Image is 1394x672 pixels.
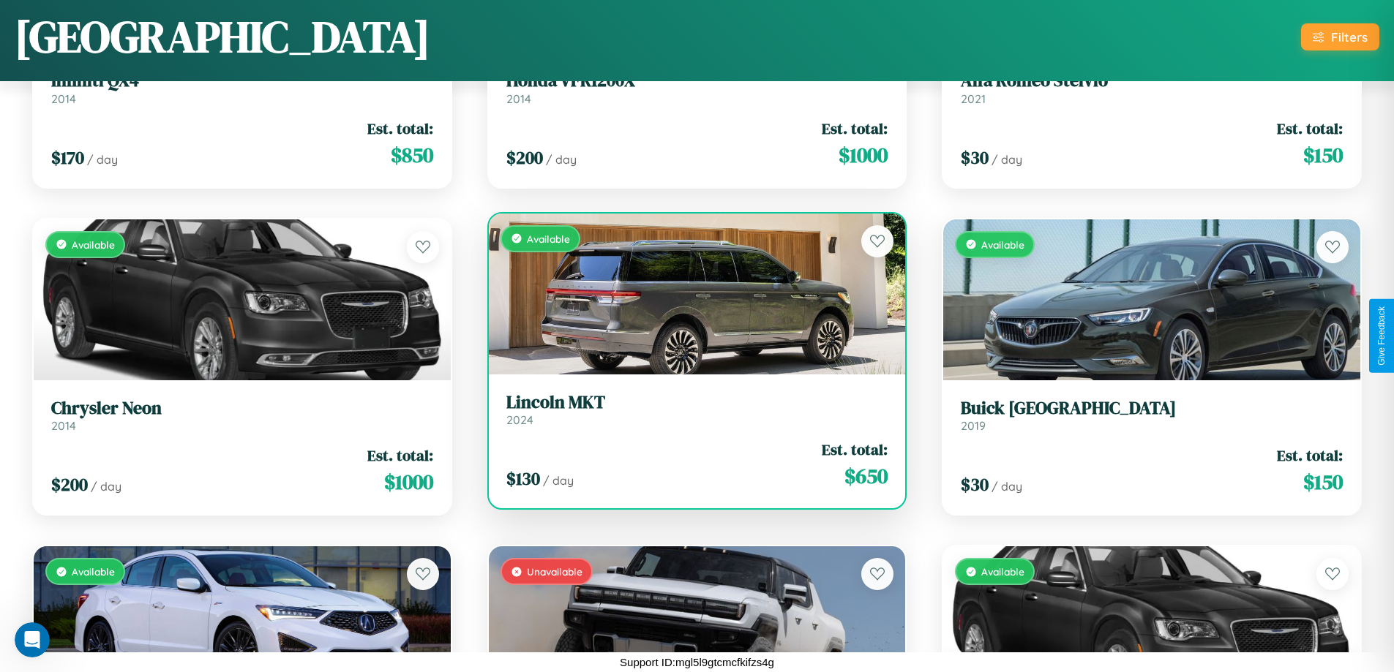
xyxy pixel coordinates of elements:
span: $ 150 [1303,467,1343,497]
button: Filters [1301,23,1379,50]
span: Est. total: [1277,118,1343,139]
span: $ 170 [51,146,84,170]
span: 2014 [51,91,76,106]
span: / day [91,479,121,494]
span: $ 1000 [384,467,433,497]
span: $ 150 [1303,140,1343,170]
a: Lincoln MKT2024 [506,392,888,428]
span: $ 200 [51,472,88,497]
h3: Chrysler Neon [51,398,433,419]
span: / day [992,479,1022,494]
span: $ 30 [961,472,989,497]
span: 2021 [961,91,986,106]
p: Support ID: mgl5l9gtcmcfkifzs4g [620,652,774,672]
h3: Alfa Romeo Stelvio [961,70,1343,91]
span: 2019 [961,418,986,433]
span: Est. total: [822,439,888,460]
span: Est. total: [367,445,433,466]
span: 2014 [51,418,76,433]
span: / day [543,473,574,488]
h3: Infiniti QX4 [51,70,433,91]
h1: [GEOGRAPHIC_DATA] [15,7,430,67]
span: / day [992,152,1022,167]
div: Filters [1331,29,1368,45]
h3: Buick [GEOGRAPHIC_DATA] [961,398,1343,419]
span: Available [981,238,1024,251]
span: Available [527,233,570,245]
span: $ 650 [844,461,888,491]
h3: Honda VFR1200X [506,70,888,91]
span: $ 200 [506,146,543,170]
span: Est. total: [1277,445,1343,466]
span: $ 850 [391,140,433,170]
span: Unavailable [527,565,582,578]
a: Alfa Romeo Stelvio2021 [961,70,1343,106]
iframe: Intercom live chat [15,622,50,657]
span: Est. total: [822,118,888,139]
span: Available [72,565,115,578]
span: Est. total: [367,118,433,139]
span: $ 1000 [839,140,888,170]
h3: Lincoln MKT [506,392,888,413]
a: Buick [GEOGRAPHIC_DATA]2019 [961,398,1343,434]
a: Honda VFR1200X2014 [506,70,888,106]
div: Give Feedback [1376,306,1387,366]
span: / day [87,152,118,167]
a: Chrysler Neon2014 [51,398,433,434]
span: Available [981,565,1024,578]
span: $ 30 [961,146,989,170]
a: Infiniti QX42014 [51,70,433,106]
span: 2014 [506,91,531,106]
span: Available [72,238,115,251]
span: $ 130 [506,467,540,491]
span: / day [546,152,577,167]
span: 2024 [506,412,533,427]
